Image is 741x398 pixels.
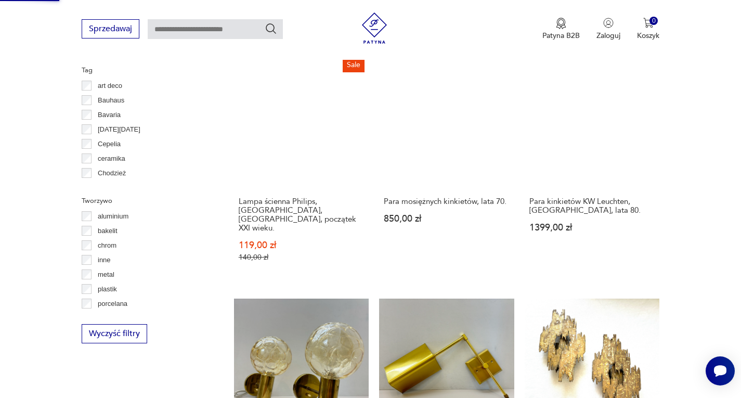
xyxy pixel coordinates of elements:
img: Ikona medalu [556,18,566,29]
h3: Para kinkietów KW Leuchten, [GEOGRAPHIC_DATA], lata 80. [529,197,655,215]
p: Koszyk [637,31,659,41]
button: Wyczyść filtry [82,324,147,343]
p: ceramika [98,153,125,164]
img: Patyna - sklep z meblami i dekoracjami vintage [359,12,390,44]
button: Zaloguj [596,18,620,41]
p: Bauhaus [98,95,124,106]
a: SaleLampa ścienna Philips, Ecom Northwoods, Niemcy, początek XXI wieku.Lampa ścienna Philips, [GE... [234,54,369,282]
iframe: Smartsupp widget button [706,356,735,386]
p: Bavaria [98,109,121,121]
h3: Para mosiężnych kinkietów, lata 70. [384,197,510,206]
p: Tag [82,65,209,76]
div: 0 [649,17,658,25]
p: 850,00 zł [384,214,510,223]
button: Szukaj [265,22,277,35]
a: Ikona medaluPatyna B2B [542,18,580,41]
h3: Lampa ścienna Philips, [GEOGRAPHIC_DATA], [GEOGRAPHIC_DATA], początek XXI wieku. [239,197,365,233]
p: porcelana [98,298,127,310]
p: [DATE][DATE] [98,124,140,135]
p: aluminium [98,211,128,222]
p: 119,00 zł [239,241,365,250]
p: Zaloguj [596,31,620,41]
button: 0Koszyk [637,18,659,41]
a: Sprzedawaj [82,26,139,33]
p: art deco [98,80,122,92]
p: chrom [98,240,116,251]
p: bakelit [98,225,118,237]
button: Patyna B2B [542,18,580,41]
button: Sprzedawaj [82,19,139,38]
p: Ćmielów [98,182,124,194]
p: 1399,00 zł [529,223,655,232]
p: Tworzywo [82,195,209,207]
p: porcelit [98,313,120,324]
p: plastik [98,284,117,295]
p: Chodzież [98,168,126,179]
p: metal [98,269,114,280]
a: Para mosiężnych kinkietów, lata 70.Para mosiężnych kinkietów, lata 70.850,00 zł [379,54,514,282]
img: Ikonka użytkownika [603,18,614,28]
p: inne [98,254,111,266]
a: Para kinkietów KW Leuchten, Niemcy, lata 80.Para kinkietów KW Leuchten, [GEOGRAPHIC_DATA], lata 8... [525,54,660,282]
p: 140,00 zł [239,253,365,262]
p: Cepelia [98,138,121,150]
p: Patyna B2B [542,31,580,41]
img: Ikona koszyka [643,18,654,28]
